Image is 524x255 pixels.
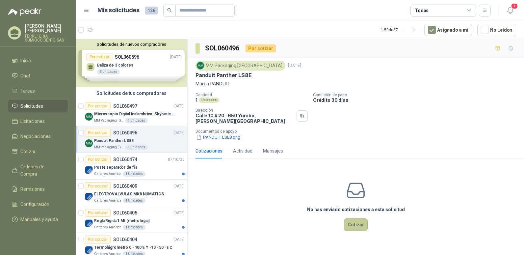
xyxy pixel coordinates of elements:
[8,85,68,97] a: Tareas
[123,225,145,230] div: 1 Unidades
[196,61,285,71] div: MM Packaging [GEOGRAPHIC_DATA]
[8,100,68,112] a: Solicitudes
[288,63,301,69] p: [DATE]
[85,193,93,201] img: Company Logo
[173,237,185,243] p: [DATE]
[113,237,137,242] p: SOL060404
[85,102,111,110] div: Por cotizar
[196,113,294,124] p: Calle 10 # 20 -650 Yumbo , [PERSON_NAME][GEOGRAPHIC_DATA]
[94,218,149,224] p: Regla Rigida 1 Mt (metrologia)
[25,24,68,33] p: [PERSON_NAME] [PERSON_NAME]
[8,160,68,180] a: Órdenes de Compra
[8,213,68,226] a: Manuales y ayuda
[94,191,164,197] p: ELECTROVALVULAS MK8 NUMATICS
[196,80,516,87] p: Marca PANDUIT
[85,113,93,121] img: Company Logo
[167,8,172,13] span: search
[196,134,241,141] button: PANDUIT LSE8.png
[113,157,137,162] p: SOL060474
[113,184,137,188] p: SOL060409
[123,198,145,203] div: 4 Unidades
[20,72,30,79] span: Chat
[196,97,197,103] p: 1
[113,211,137,215] p: SOL060405
[94,225,121,230] p: Cartones America
[85,236,111,243] div: Por cotizar
[85,129,111,137] div: Por cotizar
[94,111,176,117] p: Microscopio Digital Inalambrico, Skybasic 50x-1000x, Ampliac
[8,145,68,158] a: Cotizar
[205,43,240,53] h3: SOL060496
[97,6,140,15] h1: Mis solicitudes
[424,24,472,36] button: Asignado a mi
[415,7,429,14] div: Todas
[85,139,93,147] img: Company Logo
[477,24,516,36] button: No Leídos
[233,147,252,155] div: Actividad
[8,183,68,195] a: Remisiones
[20,216,58,223] span: Manuales y ayuda
[504,5,516,16] button: 1
[313,93,521,97] p: Condición de pago
[20,118,45,125] span: Licitaciones
[20,185,45,193] span: Remisiones
[125,118,148,123] div: 1 Unidades
[20,57,31,64] span: Inicio
[168,156,185,163] p: 07/10/25
[76,206,187,233] a: Por cotizarSOL060405[DATE] Company LogoRegla Rigida 1 Mt (metrologia)Cartones America1 Unidades
[145,7,158,14] span: 126
[94,244,172,251] p: Termohigrometro 0 - 100% Y -10 - 50 ºs C
[20,148,36,155] span: Cotizar
[263,147,283,155] div: Mensajes
[94,138,134,144] p: Panduit Panther LS8E
[196,72,251,79] p: Panduit Panther LS8E
[76,153,187,180] a: Por cotizarSOL06047407/10/25 Company LogoPoste separador de filaCartones America1 Unidades
[94,198,121,203] p: Cartones America
[8,8,41,16] img: Logo peakr
[8,115,68,127] a: Licitaciones
[94,171,121,177] p: Cartones America
[76,39,187,87] div: Solicitudes de nuevos compradoresPor cotizarSOL060596[DATE] Baliza de 3 colores5 UnidadesPor coti...
[196,129,521,134] p: Documentos de apoyo
[76,126,187,153] a: Por cotizarSOL060496[DATE] Company LogoPanduit Panther LS8EMM Packaging [GEOGRAPHIC_DATA]1 Unidades
[20,163,62,178] span: Órdenes de Compra
[113,130,137,135] p: SOL060496
[8,70,68,82] a: Chat
[123,171,145,177] div: 1 Unidades
[85,166,93,174] img: Company Logo
[173,103,185,109] p: [DATE]
[125,145,148,150] div: 1 Unidades
[511,3,518,9] span: 1
[381,25,419,35] div: 1 - 50 de 87
[85,156,111,163] div: Por cotizar
[94,164,137,171] p: Poste separador de fila
[76,180,187,206] a: Por cotizarSOL060409[DATE] Company LogoELECTROVALVULAS MK8 NUMATICSCartones America4 Unidades
[313,97,521,103] p: Crédito 30 días
[85,219,93,227] img: Company Logo
[85,209,111,217] div: Por cotizar
[85,182,111,190] div: Por cotizar
[307,206,405,213] h3: No has enviado cotizaciones a esta solicitud
[344,218,368,231] button: Cotizar
[76,99,187,126] a: Por cotizarSOL060497[DATE] Company LogoMicroscopio Digital Inalambrico, Skybasic 50x-1000x, Ampli...
[8,198,68,211] a: Configuración
[20,201,49,208] span: Configuración
[196,93,308,97] p: Cantidad
[20,133,51,140] span: Negociaciones
[197,62,204,69] img: Company Logo
[246,44,276,52] div: Por cotizar
[85,246,93,254] img: Company Logo
[196,147,223,155] div: Cotizaciones
[20,102,43,110] span: Solicitudes
[113,104,137,108] p: SOL060497
[94,145,124,150] p: MM Packaging [GEOGRAPHIC_DATA]
[8,54,68,67] a: Inicio
[25,34,68,42] p: FERRETERIA SUMIOCCIDENTE SAS
[78,42,185,47] button: Solicitudes de nuevos compradores
[8,130,68,143] a: Negociaciones
[20,87,35,95] span: Tareas
[173,183,185,189] p: [DATE]
[173,130,185,136] p: [DATE]
[173,210,185,216] p: [DATE]
[196,108,294,113] p: Dirección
